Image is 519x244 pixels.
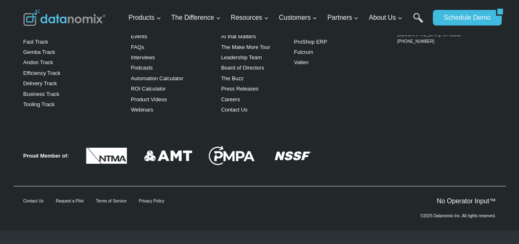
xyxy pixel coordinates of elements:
[131,65,153,71] a: Podcasts
[221,33,256,40] a: AI that Matters
[23,70,61,76] a: Efficiency Track
[369,12,402,23] span: About Us
[131,33,147,40] a: Events
[279,12,317,23] span: Customers
[327,12,359,23] span: Partners
[128,12,161,23] span: Products
[131,86,166,92] a: ROI Calculator
[23,59,53,65] a: Andon Track
[231,12,269,23] span: Resources
[171,12,221,23] span: The Difference
[125,5,429,31] nav: Primary Navigation
[23,49,55,55] a: Gemba Track
[4,86,136,240] iframe: Popup CTA
[139,199,164,203] a: Privacy Policy
[23,80,57,86] a: Delivery Track
[131,107,153,113] a: Webinars
[398,26,461,37] a: [STREET_ADDRESS][GEOGRAPHIC_DATA], NH 03062
[221,65,264,71] a: Board of Directors
[221,86,258,92] a: Press Releases
[221,107,247,113] a: Contact Us
[23,39,48,45] a: Fast Track
[131,96,167,102] a: Product Videos
[413,13,423,31] a: Search
[294,49,313,55] a: Fulcrum
[131,75,183,81] a: Automation Calculator
[433,10,496,26] a: Schedule Demo
[221,54,262,60] a: Leadership Team
[221,44,270,50] a: The Make More Tour
[420,214,496,218] p: ©2025 Datanomix Inc. All rights reserved.
[23,9,105,26] img: Datanomix
[131,44,144,50] a: FAQs
[294,59,308,65] a: Vallen
[294,39,327,45] a: ProShop ERP
[221,96,240,102] a: Careers
[437,198,496,204] a: No Operator Input™
[221,75,244,81] a: The Buzz
[131,54,155,60] a: Interviews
